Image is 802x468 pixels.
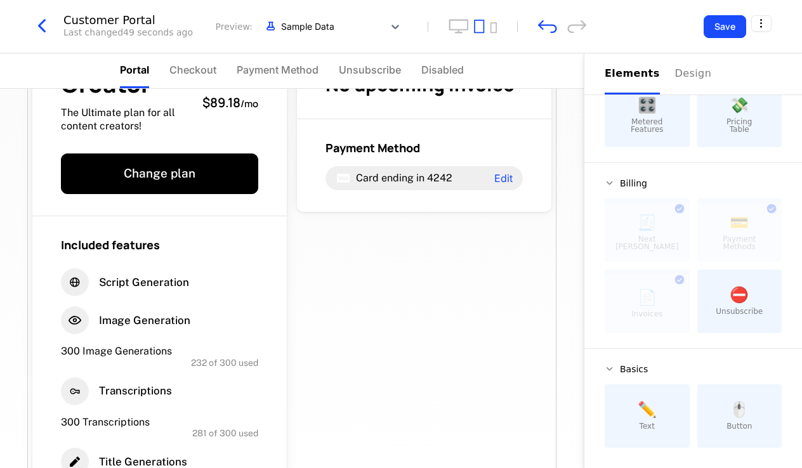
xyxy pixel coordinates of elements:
i: eye [61,306,89,334]
span: Pricing Table [726,118,752,133]
div: Design [675,66,716,81]
button: mobile [490,22,497,34]
i: globe [61,268,89,296]
span: Transcriptions [99,384,172,398]
span: 🎛️ [638,98,657,113]
span: Unsubscribe [716,308,763,315]
span: Payment Method [237,62,319,77]
span: Unsubscribe [339,62,401,77]
span: Preview: [216,20,253,33]
span: 300 Image Generations [61,345,172,357]
span: Payment Method [325,140,420,155]
i: key [61,377,89,405]
span: Billing [620,179,647,188]
span: Button [726,422,752,430]
span: Edit [494,173,513,183]
span: Disabled [421,62,464,77]
span: Portal [120,62,149,77]
span: Script Generation [99,275,189,290]
span: 281 of 300 used [192,429,258,438]
span: Creator [61,72,192,96]
button: tablet [474,19,485,34]
div: undo [538,20,557,33]
span: Text [640,422,655,430]
span: $89.18 [202,94,240,111]
span: Basics [620,365,648,374]
span: Included features [61,237,160,252]
span: 🖱️ [730,402,749,417]
span: Metered Features [631,118,664,133]
div: Customer Portal [63,15,193,26]
span: No upcoming invoice [325,72,515,97]
span: ✏️ [638,402,657,417]
span: Checkout [169,62,216,77]
sub: / mo [240,97,258,110]
span: Card ending in [356,172,424,184]
span: 300 Transcriptions [61,416,150,428]
button: desktop [449,19,469,34]
span: The Ultimate plan for all content creators! [61,106,192,133]
button: Select action [751,15,772,32]
span: 4242 [427,172,452,184]
div: Last changed 49 seconds ago [63,26,193,39]
button: Change plan [61,153,258,194]
div: Elements [605,66,660,81]
span: ⛔️ [730,287,749,302]
span: 💸 [730,98,749,113]
div: Choose Sub Page [605,53,782,94]
button: Save [704,15,746,38]
span: 232 of 300 used [191,358,258,367]
span: Image Generation [99,313,190,328]
i: visa [336,171,351,186]
div: redo [567,20,586,33]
